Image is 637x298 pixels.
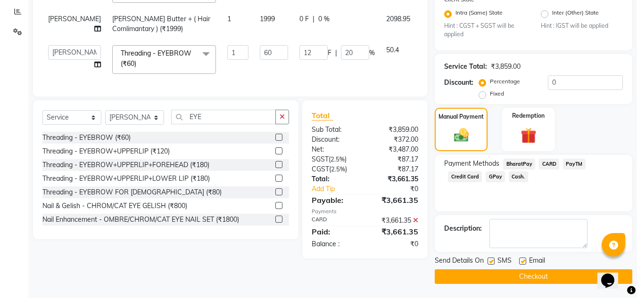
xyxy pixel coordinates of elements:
div: ₹0 [375,184,426,194]
div: Threading - EYEBROW+UPPERLIP+FOREHEAD (₹180) [42,160,209,170]
div: Threading - EYEBROW FOR [DEMOGRAPHIC_DATA] (₹80) [42,187,222,197]
div: ₹3,487.00 [365,145,425,154]
input: Search or Scan [171,110,276,124]
div: Payments [312,208,418,216]
div: ₹0 [365,239,425,249]
div: Paid: [305,226,365,237]
div: CARD [305,216,365,226]
div: Nail Enhancement - OMBRE/CHROM/CAT EYE NAIL SET (₹1800) [42,215,239,225]
span: CARD [539,159,559,169]
span: % [369,48,375,58]
div: Discount: [305,135,365,145]
label: Redemption [512,112,545,120]
img: _cash.svg [449,127,473,144]
span: 0 % [318,14,330,24]
span: Cash. [509,171,528,182]
span: SMS [497,256,512,267]
img: _gift.svg [516,126,541,145]
span: 2098.95 [386,15,410,23]
span: 50.4 [386,46,399,54]
span: GPay [486,171,505,182]
div: Balance : [305,239,365,249]
div: ( ) [305,154,365,164]
span: Email [529,256,545,267]
small: Hint : IGST will be applied [541,22,623,30]
div: ₹87.17 [365,154,425,164]
div: ( ) [305,164,365,174]
div: Nail & Gelish - CHROM/CAT EYE GELISH (₹800) [42,201,187,211]
div: ₹3,661.35 [365,194,425,206]
span: BharatPay [503,159,535,169]
span: Send Details On [435,256,484,267]
div: ₹87.17 [365,164,425,174]
button: Checkout [435,269,632,284]
iframe: chat widget [597,260,628,289]
label: Inter (Other) State [552,8,599,20]
div: Sub Total: [305,125,365,135]
div: ₹3,859.00 [365,125,425,135]
label: Percentage [490,77,520,86]
span: SGST [312,155,329,163]
div: Description: [444,224,482,234]
small: Hint : CGST + SGST will be applied [444,22,526,39]
div: Discount: [444,78,473,88]
span: CGST [312,165,329,173]
span: | [313,14,314,24]
div: ₹3,661.35 [365,174,425,184]
label: Fixed [490,89,504,98]
span: 0 F [299,14,309,24]
div: ₹372.00 [365,135,425,145]
span: 2.5% [331,155,345,163]
span: F [328,48,331,58]
div: Threading - EYEBROW (₹60) [42,133,131,143]
span: 1 [227,15,231,23]
span: [PERSON_NAME] [48,15,101,23]
div: ₹3,661.35 [365,216,425,226]
label: Intra (Same) State [455,8,503,20]
div: Threading - EYEBROW+UPPERLIP+LOWER LIP (₹180) [42,174,210,184]
div: ₹3,859.00 [491,62,521,72]
span: 1999 [260,15,275,23]
div: Net: [305,145,365,154]
span: Total [312,111,333,121]
span: PayTM [563,159,586,169]
a: Add Tip [305,184,375,194]
div: Total: [305,174,365,184]
a: x [136,59,141,68]
label: Manual Payment [438,113,484,121]
div: Payable: [305,194,365,206]
span: Credit Card [448,171,482,182]
div: Service Total: [444,62,487,72]
span: Threading - EYEBROW (₹60) [121,49,191,67]
span: [PERSON_NAME] Butter + ( Hair Comlimantary ) (₹1999) [112,15,210,33]
div: Threading - EYEBROW+UPPERLIP (₹120) [42,146,170,156]
span: 2.5% [331,165,345,173]
div: ₹3,661.35 [365,226,425,237]
span: | [335,48,337,58]
span: Payment Methods [444,159,499,169]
